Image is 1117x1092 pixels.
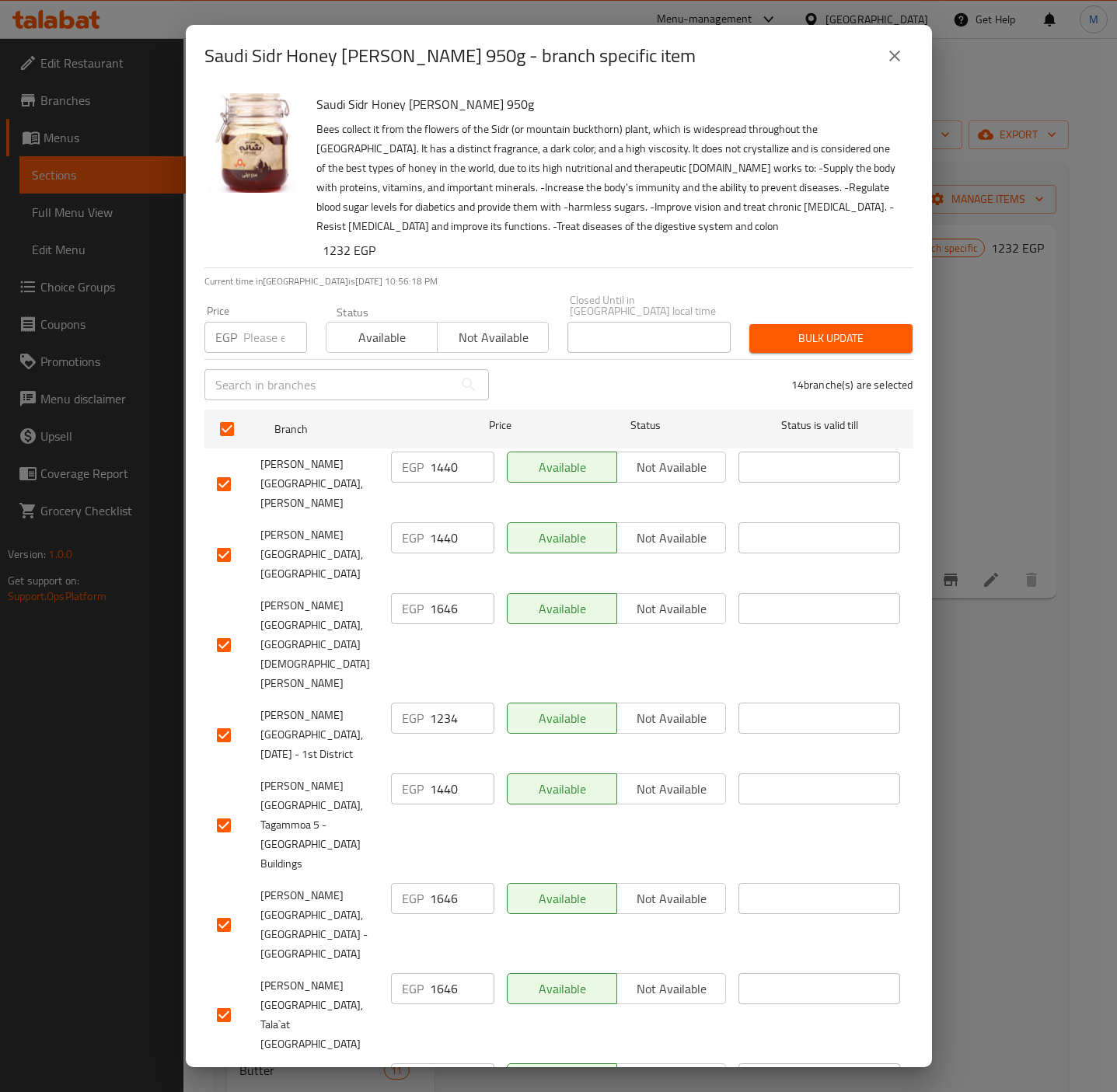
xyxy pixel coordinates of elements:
[260,886,379,964] span: [PERSON_NAME][GEOGRAPHIC_DATA], [GEOGRAPHIC_DATA] - [GEOGRAPHIC_DATA]
[215,328,237,347] p: EGP
[616,973,727,1004] button: Not available
[876,37,913,75] button: close
[430,593,494,624] input: Please enter price
[616,522,727,553] button: Not available
[430,773,494,804] input: Please enter price
[507,593,617,624] button: Available
[430,522,494,553] input: Please enter price
[260,596,379,693] span: [PERSON_NAME][GEOGRAPHIC_DATA], [GEOGRAPHIC_DATA][DEMOGRAPHIC_DATA][PERSON_NAME]
[323,239,901,261] h6: 1232 EGP
[402,979,424,998] p: EGP
[623,527,721,549] span: Not available
[204,93,304,193] img: Saudi Sidr Honey Kalbas 950g
[204,369,453,400] input: Search in branches
[514,456,611,479] span: Available
[507,703,617,734] button: Available
[316,120,901,236] p: Bees collect it from the flowers of the Sidr (or mountain buckthorn) plant, which is widespread t...
[514,707,611,730] span: Available
[514,598,611,620] span: Available
[204,274,913,288] p: Current time in [GEOGRAPHIC_DATA] is [DATE] 10:56:18 PM
[274,420,436,439] span: Branch
[514,888,611,910] span: Available
[243,322,307,353] input: Please enter price
[449,416,552,435] span: Price
[260,455,379,513] span: [PERSON_NAME][GEOGRAPHIC_DATA], [PERSON_NAME]
[507,522,617,553] button: Available
[623,778,721,801] span: Not available
[402,780,424,798] p: EGP
[430,452,494,483] input: Please enter price
[444,326,543,349] span: Not available
[791,377,913,392] p: 14 branche(s) are selected
[623,978,721,1000] span: Not available
[616,703,727,734] button: Not available
[749,324,913,353] button: Bulk update
[564,416,726,435] span: Status
[507,452,617,483] button: Available
[402,529,424,547] p: EGP
[260,776,379,874] span: [PERSON_NAME][GEOGRAPHIC_DATA], Tagammoa 5 - [GEOGRAPHIC_DATA] Buildings
[260,525,379,584] span: [PERSON_NAME][GEOGRAPHIC_DATA], [GEOGRAPHIC_DATA]
[514,978,611,1000] span: Available
[204,44,696,68] h2: Saudi Sidr Honey [PERSON_NAME] 950g - branch specific item
[616,773,727,804] button: Not available
[616,452,727,483] button: Not available
[260,976,379,1054] span: [PERSON_NAME][GEOGRAPHIC_DATA], Tala`at [GEOGRAPHIC_DATA]
[333,326,431,349] span: Available
[430,703,494,734] input: Please enter price
[402,709,424,727] p: EGP
[507,883,617,914] button: Available
[260,706,379,764] span: [PERSON_NAME][GEOGRAPHIC_DATA], [DATE] - 1st District
[514,527,611,549] span: Available
[402,889,424,908] p: EGP
[514,778,611,801] span: Available
[507,973,617,1004] button: Available
[762,329,900,348] span: Bulk update
[616,883,727,914] button: Not available
[437,322,549,353] button: Not available
[623,598,721,620] span: Not available
[316,93,901,115] h6: Saudi Sidr Honey [PERSON_NAME] 950g
[738,416,900,435] span: Status is valid till
[616,593,727,624] button: Not available
[430,883,494,914] input: Please enter price
[507,773,617,804] button: Available
[402,458,424,476] p: EGP
[402,599,424,618] p: EGP
[623,456,721,479] span: Not available
[326,322,438,353] button: Available
[623,707,721,730] span: Not available
[623,888,721,910] span: Not available
[430,973,494,1004] input: Please enter price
